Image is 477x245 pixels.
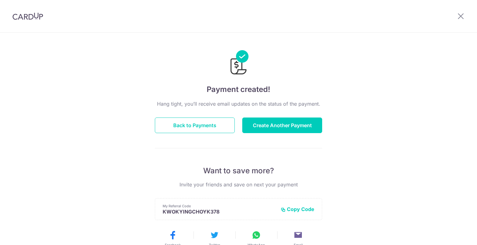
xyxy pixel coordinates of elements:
[163,209,276,215] p: KWOKYINGCHOYK378
[12,12,43,20] img: CardUp
[155,84,322,95] h4: Payment created!
[163,204,276,209] p: My Referral Code
[155,181,322,188] p: Invite your friends and save on next your payment
[281,206,314,212] button: Copy Code
[242,118,322,133] button: Create Another Payment
[229,50,248,76] img: Payments
[155,118,235,133] button: Back to Payments
[155,100,322,108] p: Hang tight, you’ll receive email updates on the status of the payment.
[155,166,322,176] p: Want to save more?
